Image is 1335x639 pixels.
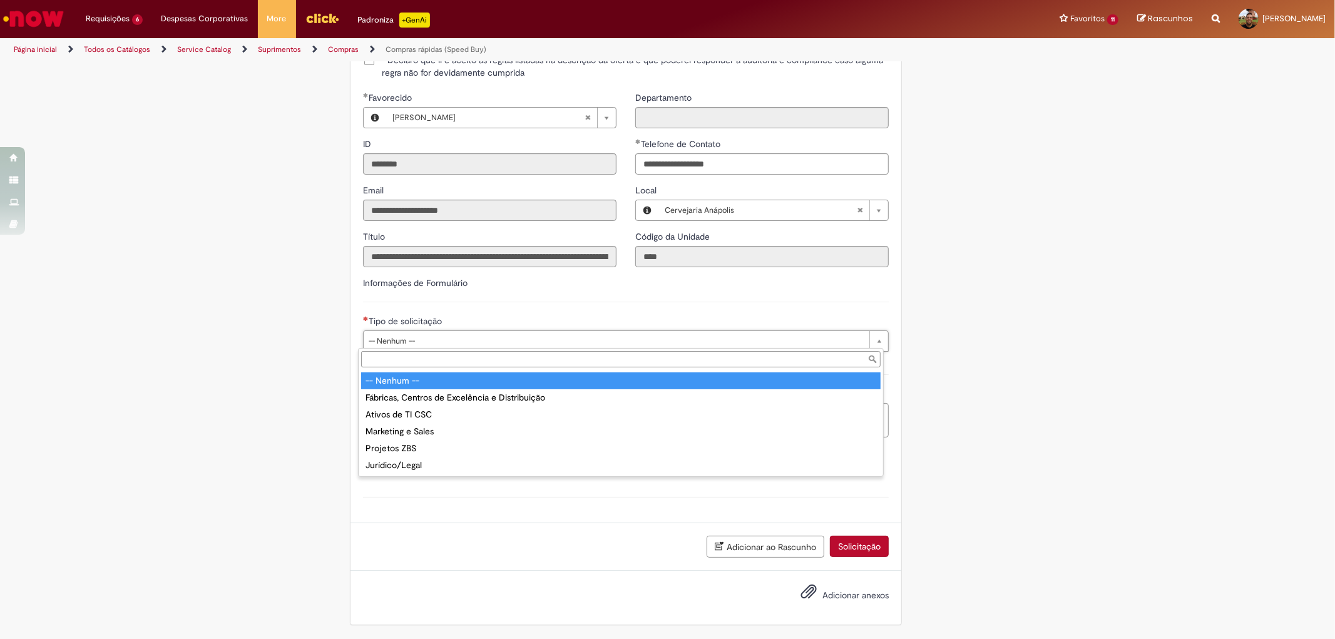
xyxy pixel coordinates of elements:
[361,406,881,423] div: Ativos de TI CSC
[361,457,881,474] div: Jurídico/Legal
[361,423,881,440] div: Marketing e Sales
[359,370,883,476] ul: Tipo de solicitação
[361,440,881,457] div: Projetos ZBS
[361,372,881,389] div: -- Nenhum --
[361,389,881,406] div: Fábricas, Centros de Excelência e Distribuição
